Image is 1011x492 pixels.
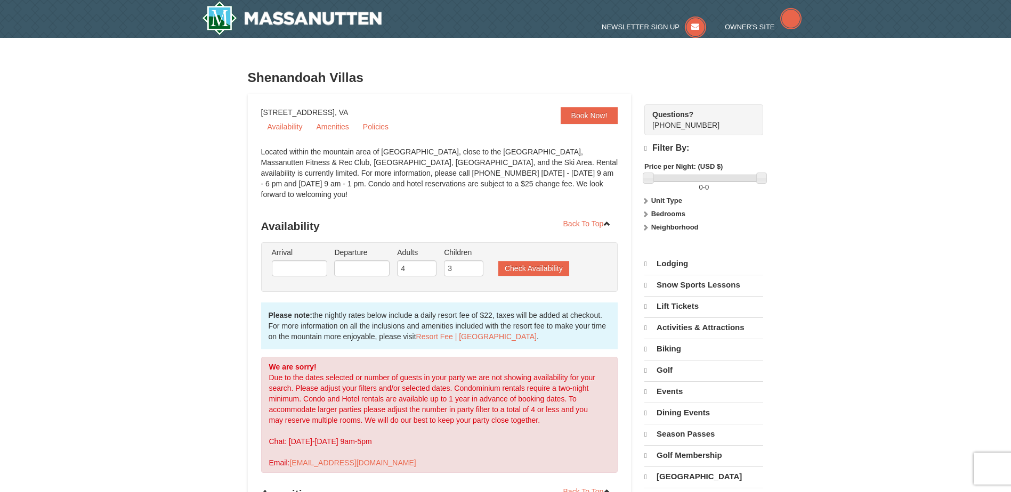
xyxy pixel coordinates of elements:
a: Policies [357,119,395,135]
span: Newsletter Sign Up [602,23,680,31]
label: Departure [334,247,390,258]
img: Massanutten Resort Logo [202,1,382,35]
a: Resort Fee | [GEOGRAPHIC_DATA] [416,332,537,341]
label: Arrival [272,247,327,258]
a: Newsletter Sign Up [602,23,706,31]
div: Located within the mountain area of [GEOGRAPHIC_DATA], close to the [GEOGRAPHIC_DATA], Massanutte... [261,146,618,210]
a: Owner's Site [725,23,802,31]
a: Season Passes [644,424,763,444]
a: Activities & Attractions [644,317,763,338]
a: [GEOGRAPHIC_DATA] [644,466,763,487]
span: [PHONE_NUMBER] [652,109,744,129]
strong: Price per Night: (USD $) [644,162,723,170]
a: Lift Tickets [644,296,763,316]
a: Amenities [310,119,355,135]
h4: Filter By: [644,143,763,153]
a: Snow Sports Lessons [644,275,763,295]
strong: Please note: [269,311,312,319]
a: Events [644,381,763,401]
h3: Availability [261,216,618,237]
button: Check Availability [498,261,569,276]
a: Lodging [644,254,763,274]
strong: Neighborhood [651,223,699,231]
span: Owner's Site [725,23,775,31]
a: Back To Top [556,216,618,232]
a: Biking [644,339,763,359]
strong: Questions? [652,110,693,119]
strong: Unit Type [651,196,682,204]
strong: We are sorry! [269,363,317,371]
label: Children [444,247,483,258]
label: - [644,182,763,193]
a: Dining Events [644,403,763,423]
a: Availability [261,119,309,135]
span: 0 [699,183,702,191]
span: 0 [705,183,709,191]
a: Golf Membership [644,445,763,465]
label: Adults [397,247,436,258]
h3: Shenandoah Villas [248,67,764,88]
strong: Bedrooms [651,210,685,218]
div: the nightly rates below include a daily resort fee of $22, taxes will be added at checkout. For m... [261,302,618,349]
a: Massanutten Resort [202,1,382,35]
a: Book Now! [561,107,618,124]
div: Due to the dates selected or number of guests in your party we are not showing availability for y... [261,357,618,473]
a: [EMAIL_ADDRESS][DOMAIN_NAME] [289,458,416,467]
a: Golf [644,360,763,380]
